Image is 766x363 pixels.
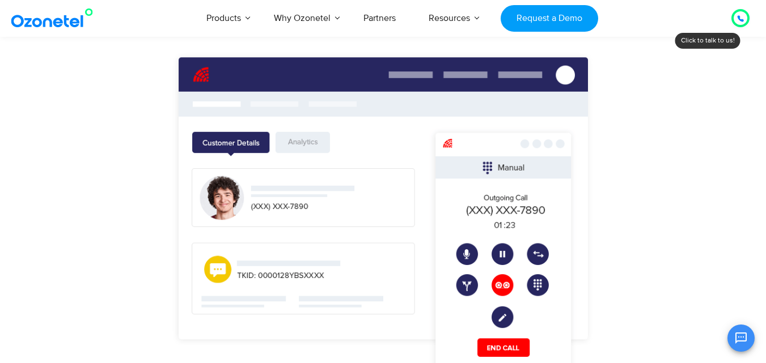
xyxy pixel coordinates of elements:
a: Request a Demo [501,5,598,32]
button: Open chat [727,324,755,352]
